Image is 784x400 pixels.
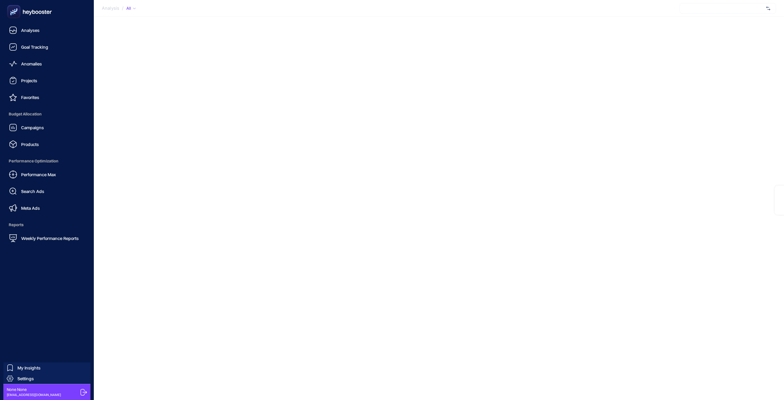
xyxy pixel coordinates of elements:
a: Anomalies [5,57,88,70]
span: Search Ads [21,189,44,194]
img: svg%3e [766,5,770,12]
a: Settings [3,373,90,384]
span: My Insights [17,365,41,370]
span: Anomalies [21,61,42,66]
span: Goal Tracking [21,44,48,50]
span: Budget Allocation [5,107,88,121]
a: My Insights [3,362,90,373]
a: Favorites [5,91,88,104]
span: Projects [21,78,37,83]
a: Products [5,138,88,151]
a: Search Ads [5,185,88,198]
a: Weekly Performance Reports [5,232,88,245]
a: Performance Max [5,168,88,181]
a: Campaigns [5,121,88,134]
span: Meta Ads [21,205,40,211]
div: All [126,6,136,11]
span: Analyses [21,28,40,33]
span: Settings [17,376,34,381]
span: Analysis [102,6,119,11]
a: Projects [5,74,88,87]
span: Favorites [21,95,39,100]
span: Reports [5,218,88,232]
span: None None [7,387,61,392]
span: / [122,5,124,11]
span: Performance Max [21,172,56,177]
a: Analyses [5,23,88,37]
span: Weekly Performance Reports [21,236,79,241]
a: Goal Tracking [5,40,88,54]
span: [EMAIL_ADDRESS][DOMAIN_NAME] [7,392,61,397]
a: Meta Ads [5,201,88,215]
span: Performance Optimization [5,154,88,168]
span: Campaigns [21,125,44,130]
span: Products [21,142,39,147]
